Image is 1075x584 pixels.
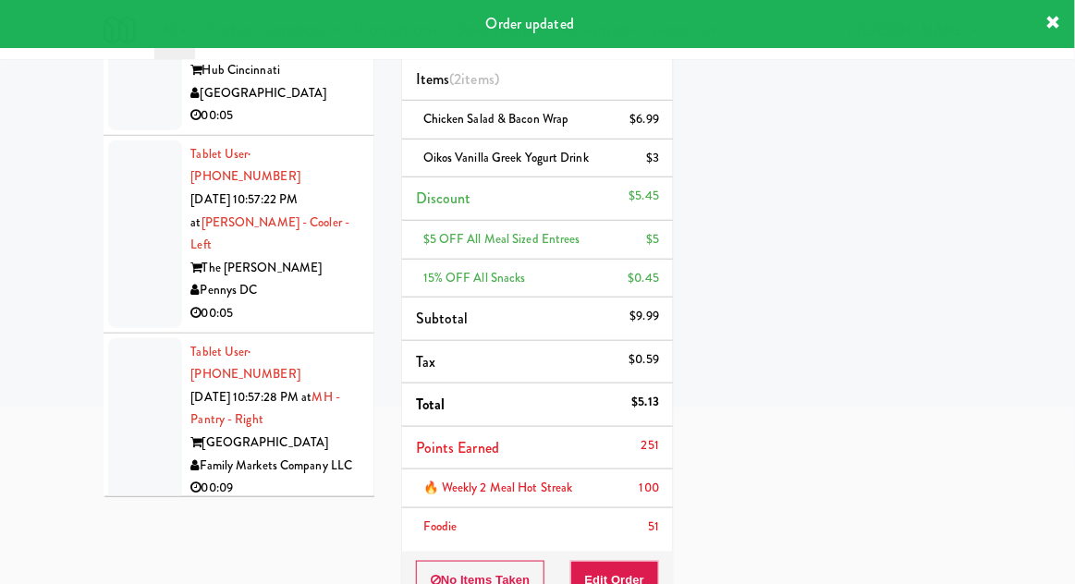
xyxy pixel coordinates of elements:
div: $0.59 [629,348,660,371]
div: $5.45 [629,185,660,208]
span: [DATE] 10:57:28 PM at [191,388,312,406]
a: Tablet User· [PHONE_NUMBER] [191,343,300,383]
div: Hub Cincinnati [191,59,360,82]
span: Chicken Salad & Bacon Wrap [423,110,569,128]
a: [PERSON_NAME] - Cooler - Left [191,213,350,254]
span: [DATE] 10:57:22 PM at [191,190,299,231]
li: Tablet User· [PHONE_NUMBER][DATE] 10:57:22 PM at[PERSON_NAME] - Cooler - LeftThe [PERSON_NAME]Pen... [104,136,374,334]
span: (2 ) [449,68,499,90]
div: The [PERSON_NAME] [191,257,360,280]
span: Oikos Vanilla Greek Yogurt Drink [423,149,589,166]
div: $0.45 [629,267,660,290]
div: [GEOGRAPHIC_DATA] [191,432,360,455]
li: Tablet User· [PHONE_NUMBER][DATE] 10:57:28 PM atMH - Pantry - Right[GEOGRAPHIC_DATA]Family Market... [104,334,374,508]
span: Points Earned [416,437,499,458]
div: 100 [640,477,659,500]
span: Subtotal [416,308,469,329]
div: 00:05 [191,302,360,325]
div: $5 [646,228,659,251]
div: Pennys DC [191,279,360,302]
span: Tax [416,351,435,372]
span: Order updated [486,13,574,34]
span: 🔥 Weekly 2 Meal Hot Streak [423,479,573,496]
span: $5 OFF All Meal Sized Entrees [423,230,580,248]
div: [GEOGRAPHIC_DATA] [191,82,360,105]
span: Items [416,68,499,90]
div: 00:05 [191,104,360,128]
div: Family Markets Company LLC [191,455,360,478]
span: Total [416,394,446,415]
ng-pluralize: items [462,68,495,90]
div: $9.99 [630,305,660,328]
div: 251 [641,434,659,457]
div: 00:09 [191,477,360,500]
div: 51 [648,516,659,539]
div: $3 [646,147,659,170]
span: Foodie [423,517,458,535]
div: $6.99 [630,108,660,131]
div: $5.13 [632,391,660,414]
span: 15% OFF All Snacks [423,269,526,286]
span: Discount [416,188,471,209]
a: Tablet User· [PHONE_NUMBER] [191,145,300,186]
